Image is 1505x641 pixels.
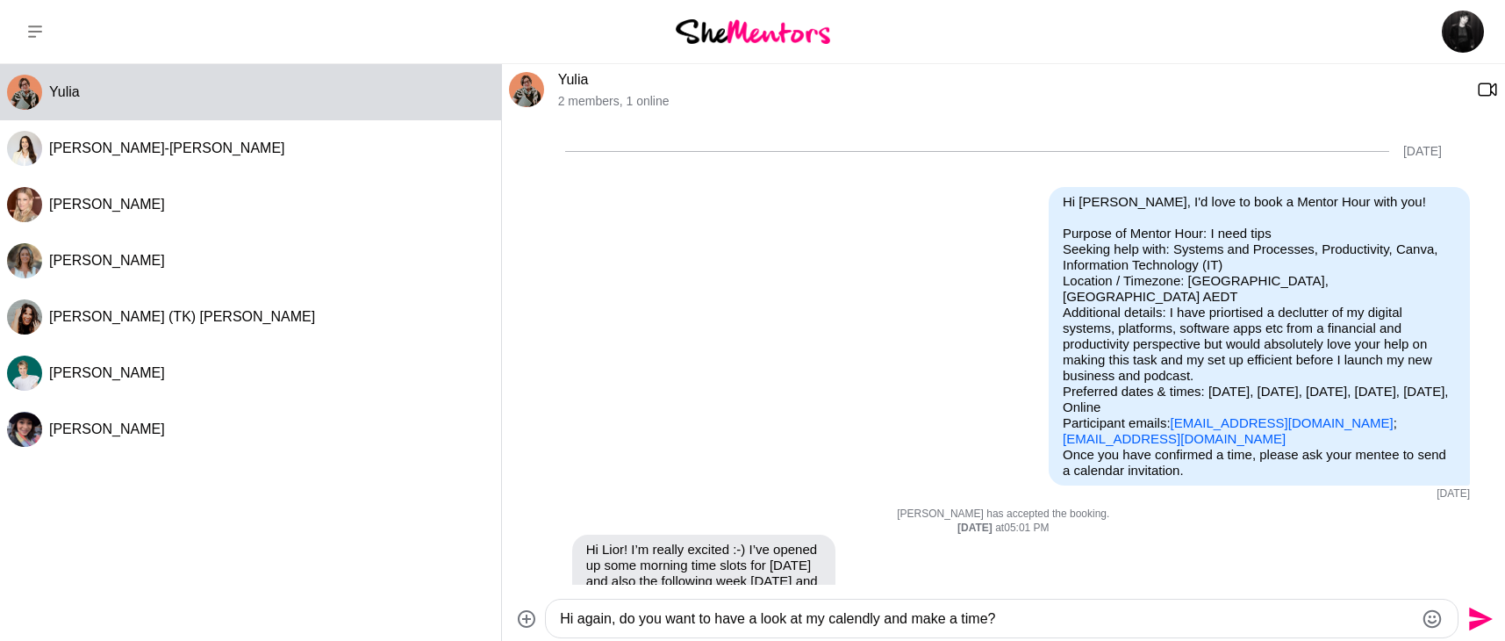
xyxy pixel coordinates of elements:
div: at 05:01 PM [537,522,1470,536]
span: [PERSON_NAME] [49,365,165,380]
p: Hi [PERSON_NAME], I'd love to book a Mentor Hour with you! [1063,194,1456,210]
span: Yulia [49,84,80,99]
div: Janelle Kee-Sue [7,131,42,166]
div: Philippa Sutherland [7,187,42,222]
p: [PERSON_NAME] has accepted the booking. [537,508,1470,522]
button: Send [1458,599,1498,638]
strong: [DATE] [957,522,995,534]
img: T [7,299,42,335]
img: Lior Albeck-Ripka [1442,11,1484,53]
img: Y [7,75,42,110]
p: Once you have confirmed a time, please ask your mentee to send a calendar invitation. [1063,447,1456,479]
div: Radhika Pabari [7,412,42,447]
img: Y [509,72,544,107]
img: She Mentors Logo [676,19,830,43]
div: [DATE] [1403,144,1442,159]
span: [PERSON_NAME] [49,421,165,436]
a: [EMAIL_ADDRESS][DOMAIN_NAME] [1171,415,1394,430]
div: Yulia [7,75,42,110]
div: Alicia Visser [7,243,42,278]
button: Emoji picker [1422,609,1443,630]
a: Yulia [558,72,589,87]
div: Yulia [509,72,544,107]
span: [PERSON_NAME] (TK) [PERSON_NAME] [49,309,315,324]
img: J [7,131,42,166]
div: Taliah-Kate (TK) Byron [7,299,42,335]
p: Purpose of Mentor Hour: I need tips Seeking help with: Systems and Processes, Productivity, Canva... [1063,226,1456,447]
span: [PERSON_NAME]-[PERSON_NAME] [49,140,285,155]
img: S [7,356,42,391]
img: P [7,187,42,222]
span: [PERSON_NAME] [49,197,165,212]
img: A [7,243,42,278]
div: Sinja Hallam [7,356,42,391]
p: 2 members , 1 online [558,94,1463,109]
textarea: Type your message [560,609,1414,630]
a: [EMAIL_ADDRESS][DOMAIN_NAME] [1063,431,1286,446]
time: 2025-09-02T03:13:52.436Z [1437,487,1470,501]
img: R [7,412,42,447]
span: [PERSON_NAME] [49,253,165,268]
